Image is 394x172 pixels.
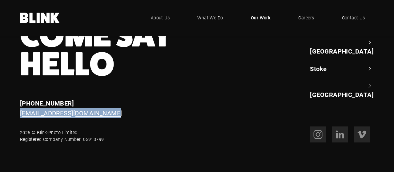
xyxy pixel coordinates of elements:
a: Home [20,13,60,23]
a: Contact Us [333,9,374,27]
a: Stoke [310,64,374,73]
span: Contact Us [342,14,365,21]
a: [GEOGRAPHIC_DATA] [310,38,374,56]
a: Our Work [242,9,280,27]
a: About Us [142,9,179,27]
a: Careers [289,9,323,27]
a: [EMAIL_ADDRESS][DOMAIN_NAME] [20,109,123,117]
span: Our Work [251,14,271,21]
a: What We Do [188,9,232,27]
a: [GEOGRAPHIC_DATA] [310,82,374,99]
a: [PHONE_NUMBER] [20,99,74,107]
span: Careers [298,14,314,21]
span: About Us [151,14,170,21]
span: What We Do [197,14,223,21]
div: 2025 © Blink-Photo Limited Registered Company Number: 05913799 [20,129,104,142]
h3: Come Say Hello [20,21,229,79]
